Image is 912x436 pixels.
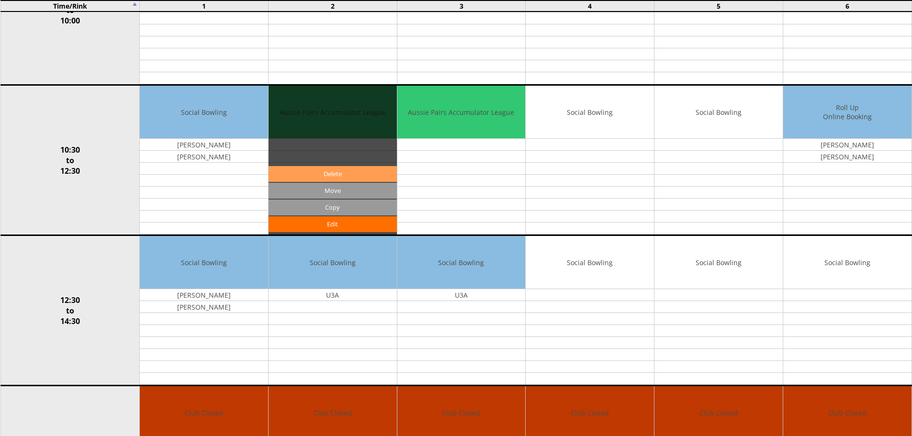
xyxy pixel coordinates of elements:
td: Time/Rink [0,0,140,11]
td: Aussie Pairs Accumulator League [397,86,526,139]
td: Social Bowling [397,236,526,289]
td: 4 [526,0,654,11]
td: [PERSON_NAME] [140,151,268,163]
td: [PERSON_NAME] [783,151,912,163]
td: Social Bowling [140,86,268,139]
td: Social Bowling [654,86,783,139]
td: 10:30 to 12:30 [0,85,140,235]
td: 6 [783,0,912,11]
td: [PERSON_NAME] [140,289,268,301]
td: U3A [397,289,526,301]
input: Copy [269,200,397,215]
a: Edit [269,216,397,232]
td: U3A [269,289,397,301]
td: 1 [140,0,269,11]
input: Move [269,183,397,199]
td: Social Bowling [526,86,654,139]
td: Social Bowling [783,236,912,289]
td: 2 [268,0,397,11]
a: Delete [269,166,397,182]
td: [PERSON_NAME] [140,301,268,313]
td: Social Bowling [269,236,397,289]
td: 3 [397,0,526,11]
td: 12:30 to 14:30 [0,235,140,386]
td: [PERSON_NAME] [783,139,912,151]
td: Roll Up Online Booking [783,86,912,139]
td: Social Bowling [140,236,268,289]
td: Social Bowling [654,236,783,289]
td: Social Bowling [526,236,654,289]
td: [PERSON_NAME] [140,139,268,151]
td: 5 [654,0,783,11]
